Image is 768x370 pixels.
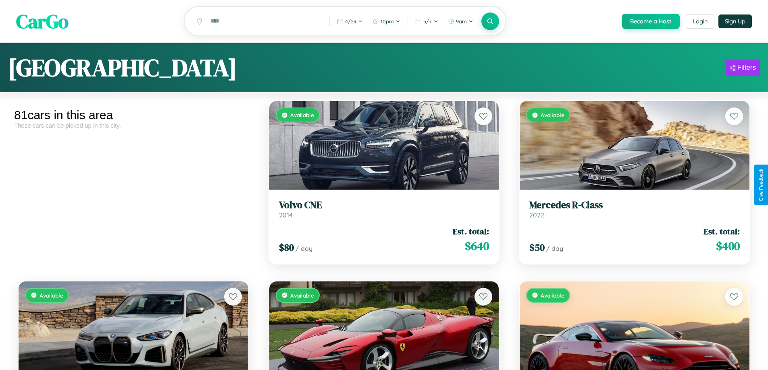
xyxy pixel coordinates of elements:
button: Login [686,14,714,29]
div: 81 cars in this area [14,108,253,122]
button: Sign Up [718,14,752,28]
a: Mercedes R-Class2022 [529,199,740,219]
button: 4/29 [333,15,367,28]
span: Available [541,292,564,299]
button: Become a Host [622,14,680,29]
span: / day [546,244,563,252]
span: 5 / 7 [423,18,432,25]
span: / day [296,244,312,252]
span: $ 80 [279,241,294,254]
h3: Volvo CNE [279,199,489,211]
h3: Mercedes R-Class [529,199,740,211]
div: These cars can be picked up in this city. [14,122,253,129]
span: Available [541,112,564,118]
button: 5/7 [411,15,442,28]
h1: [GEOGRAPHIC_DATA] [8,51,237,84]
span: 10pm [381,18,394,25]
span: Est. total: [703,225,740,237]
span: 2014 [279,211,293,219]
span: Available [290,112,314,118]
span: CarGo [16,8,69,35]
button: 9am [444,15,477,28]
div: Filters [737,64,756,72]
span: 4 / 29 [345,18,356,25]
span: $ 640 [465,238,489,254]
span: Available [40,292,63,299]
div: Give Feedback [758,169,764,201]
span: $ 400 [716,238,740,254]
button: 10pm [368,15,404,28]
a: Volvo CNE2014 [279,199,489,219]
span: Est. total: [453,225,489,237]
span: Available [290,292,314,299]
button: Filters [726,60,760,76]
span: $ 50 [529,241,545,254]
span: 2022 [529,211,544,219]
span: 9am [456,18,467,25]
